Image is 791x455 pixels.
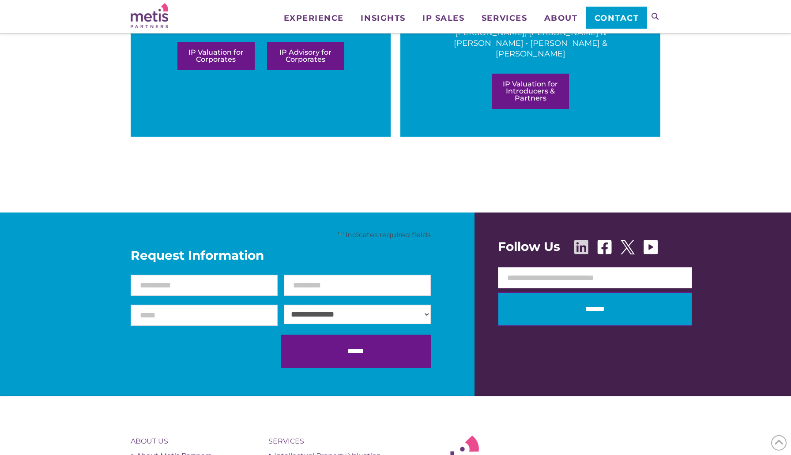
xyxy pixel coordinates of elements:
img: Youtube [644,240,658,254]
span: Insights [361,14,405,22]
a: Contact [586,7,647,29]
img: Facebook [597,240,612,254]
span: Follow Us [498,240,560,253]
span: About [544,14,578,22]
img: Linkedin [574,240,588,254]
span: Request Information [131,249,431,261]
span: Contact [595,14,639,22]
img: X [621,240,635,254]
span: IP Sales [422,14,464,22]
a: IP Advisory for Corporates [267,42,344,70]
span: Experience [284,14,344,22]
a: IP Valuation for Corporates [177,42,255,70]
img: Metis Partners [131,3,168,28]
iframe: reCAPTCHA [131,335,265,369]
p: " " indicates required fields [131,230,431,240]
a: IP Valuation for Introducers & Partners [492,74,569,109]
h4: Services [268,436,385,447]
h4: About Us [131,436,247,447]
span: Back to Top [771,435,787,451]
span: Services [482,14,527,22]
